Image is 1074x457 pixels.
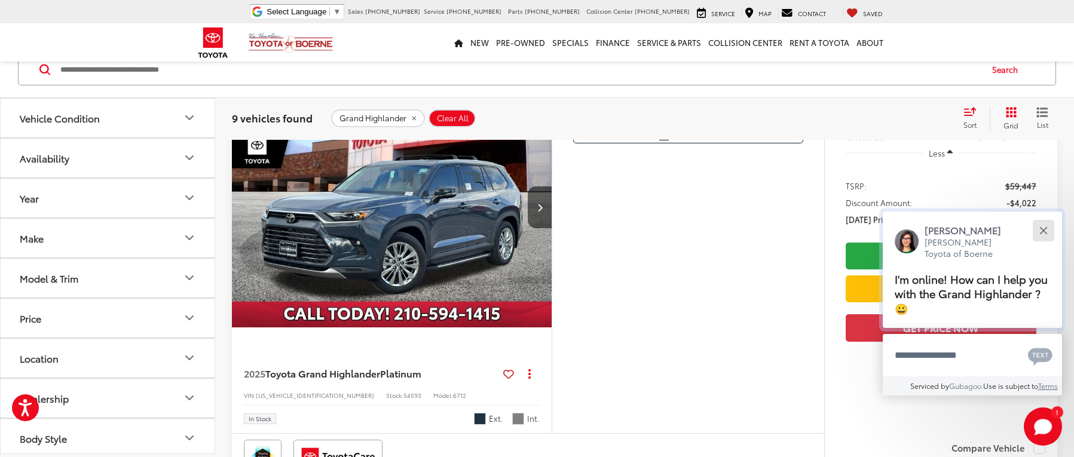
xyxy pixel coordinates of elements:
[446,7,501,16] span: [PHONE_NUMBER]
[1,179,216,217] button: YearYear
[331,109,425,127] button: remove Grand%20Highlander
[248,32,333,53] img: Vic Vaughan Toyota of Boerne
[20,232,44,244] div: Make
[512,413,524,425] span: Light Gray Leather
[846,180,867,192] span: TSRP:
[925,237,1013,260] p: [PERSON_NAME] Toyota of Boerne
[519,363,540,384] button: Actions
[1,379,216,418] button: DealershipDealership
[191,23,235,62] img: Toyota
[694,7,738,19] a: Service
[528,369,531,378] span: dropdown dots
[846,197,913,208] span: Discount Amount:
[437,114,469,123] span: Clear All
[453,391,466,400] span: 6712
[429,109,476,127] button: Clear All
[846,243,1036,269] a: Check Availability
[528,186,552,228] button: Next image
[883,211,1062,395] div: Close[PERSON_NAME][PERSON_NAME] Toyota of BoerneI'm online! How can I help you with the Grand Hig...
[929,148,945,158] span: Less
[20,352,59,364] div: Location
[527,413,540,424] span: Int.
[1,339,216,378] button: LocationLocation
[339,114,406,123] span: Grand Highlander
[451,23,467,62] a: Home
[1055,409,1058,415] span: 1
[508,7,523,16] span: Parts
[20,152,69,164] div: Availability
[549,23,592,62] a: Specials
[1003,120,1018,130] span: Grid
[592,23,634,62] a: Finance
[424,7,445,16] span: Service
[1,99,216,137] button: Vehicle ConditionVehicle Condition
[798,9,826,18] span: Contact
[232,111,313,125] span: 9 vehicles found
[963,119,977,130] span: Sort
[329,7,330,16] span: ​
[711,9,735,18] span: Service
[348,7,363,16] span: Sales
[1005,180,1036,192] span: $59,447
[386,391,403,400] span: Stock:
[634,23,705,62] a: Service & Parts: Opens in a new tab
[20,433,67,444] div: Body Style
[182,231,197,246] div: Make
[1027,106,1057,130] button: List View
[951,442,1045,454] label: Compare Vehicle
[244,366,265,380] span: 2025
[846,314,1036,341] button: Get Price Now
[925,223,1013,237] p: [PERSON_NAME]
[981,55,1035,85] button: Search
[923,142,959,164] button: Less
[1030,217,1056,243] button: Close
[182,431,197,446] div: Body Style
[742,7,775,19] a: Map
[182,151,197,165] div: Availability
[256,391,374,400] span: [US_VEHICLE_IDENTIFICATION_NUMBER]
[244,391,256,400] span: VIN:
[333,7,341,16] span: ▼
[182,111,197,125] div: Vehicle Condition
[182,271,197,286] div: Model & Trim
[231,87,553,327] a: 2025 Toyota Grand Highlander Platinum2025 Toyota Grand Highlander Platinum2025 Toyota Grand Highl...
[1024,407,1062,446] svg: Start Chat
[1028,346,1052,366] svg: Text
[489,413,503,424] span: Ext.
[705,23,786,62] a: Collision Center
[990,106,1027,130] button: Grid View
[20,112,100,124] div: Vehicle Condition
[883,334,1062,377] textarea: Type your message
[1024,407,1062,446] button: Toggle Chat Window
[843,7,886,19] a: My Saved Vehicles
[949,381,983,391] a: Gubagoo.
[863,9,883,18] span: Saved
[983,381,1038,391] span: Use is subject to
[586,7,633,16] span: Collision Center
[846,275,1036,302] a: Value Your Trade
[380,366,421,380] span: Platinum
[1,219,216,257] button: MakeMake
[474,413,486,425] span: Storm Cloud
[1,299,216,338] button: PricePrice
[525,7,580,16] span: [PHONE_NUMBER]
[1,139,216,177] button: AvailabilityAvailability
[20,272,78,284] div: Model & Trim
[231,87,553,327] div: 2025 Toyota Grand Highlander Platinum 0
[846,213,894,225] span: [DATE] Price:
[182,391,197,406] div: Dealership
[492,23,549,62] a: Pre-Owned
[267,7,341,16] a: Select Language​
[786,23,853,62] a: Rent a Toyota
[778,7,829,19] a: Contact
[249,416,271,422] span: In Stock
[853,23,887,62] a: About
[20,312,41,324] div: Price
[758,9,772,18] span: Map
[59,56,981,84] input: Search by Make, Model, or Keyword
[1024,342,1056,369] button: Chat with SMS
[182,311,197,326] div: Price
[895,271,1048,317] span: I'm online! How can I help you with the Grand Highlander ? 😀
[403,391,421,400] span: 54593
